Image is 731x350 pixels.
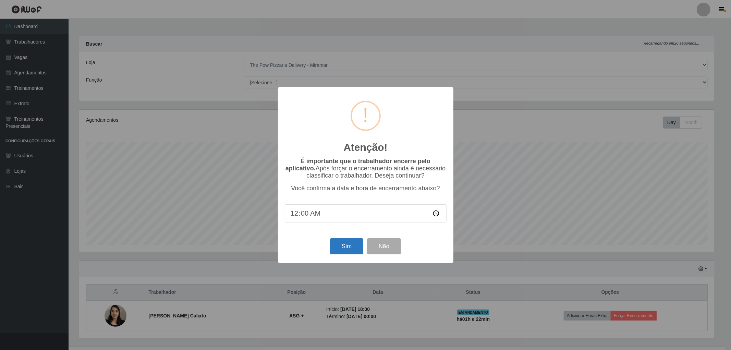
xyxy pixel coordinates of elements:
[330,238,363,254] button: Sim
[285,158,447,179] p: Após forçar o encerramento ainda é necessário classificar o trabalhador. Deseja continuar?
[285,185,447,192] p: Você confirma a data e hora de encerramento abaixo?
[343,141,387,154] h2: Atenção!
[367,238,401,254] button: Não
[285,158,430,172] b: É importante que o trabalhador encerre pelo aplicativo.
